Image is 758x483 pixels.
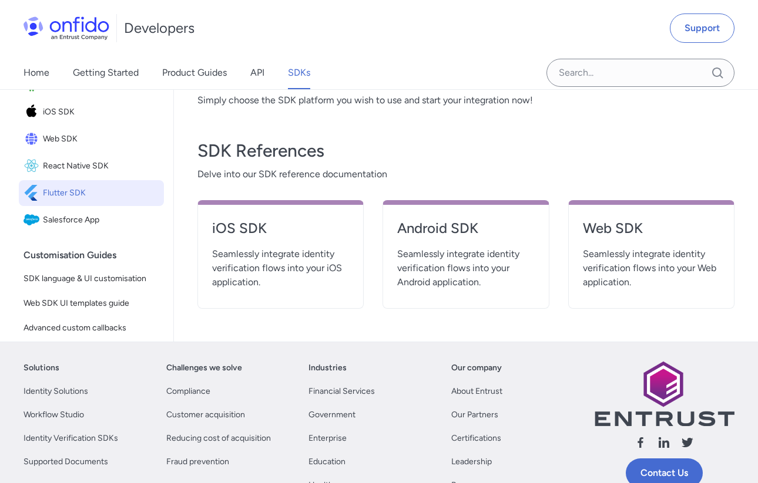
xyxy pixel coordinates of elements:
[43,104,159,120] span: iOS SDK
[24,296,159,310] span: Web SDK UI templates guide
[288,56,310,89] a: SDKs
[24,244,169,267] div: Customisation Guides
[24,431,118,445] a: Identity Verification SDKs
[73,56,139,89] a: Getting Started
[166,431,271,445] a: Reducing cost of acquisition
[43,131,159,147] span: Web SDK
[19,207,164,233] a: IconSalesforce AppSalesforce App
[680,435,695,454] a: Follow us X (Twitter)
[24,408,84,422] a: Workflow Studio
[583,219,720,247] a: Web SDK
[308,408,355,422] a: Government
[19,153,164,179] a: IconReact Native SDKReact Native SDK
[24,455,108,469] a: Supported Documents
[166,408,245,422] a: Customer acquisition
[24,272,159,286] span: SDK language & UI customisation
[451,384,502,398] a: About Entrust
[24,56,49,89] a: Home
[308,361,347,375] a: Industries
[546,59,734,87] input: Onfido search input field
[43,185,159,201] span: Flutter SDK
[657,435,671,450] svg: Follow us linkedin
[24,104,43,120] img: IconiOS SDK
[451,361,502,375] a: Our company
[24,361,59,375] a: Solutions
[212,219,349,238] h4: iOS SDK
[24,212,43,228] img: IconSalesforce App
[451,408,498,422] a: Our Partners
[593,361,734,426] img: Entrust logo
[19,99,164,125] a: IconiOS SDKiOS SDK
[583,247,720,289] span: Seamlessly integrate identity verification flows into your Web application.
[308,431,347,445] a: Enterprise
[24,158,43,174] img: IconReact Native SDK
[124,19,194,38] h1: Developers
[24,384,88,398] a: Identity Solutions
[24,185,43,201] img: IconFlutter SDK
[583,219,720,238] h4: Web SDK
[308,455,346,469] a: Education
[680,435,695,450] svg: Follow us X (Twitter)
[43,158,159,174] span: React Native SDK
[19,180,164,206] a: IconFlutter SDKFlutter SDK
[43,212,159,228] span: Salesforce App
[166,455,229,469] a: Fraud prevention
[451,455,492,469] a: Leadership
[451,431,501,445] a: Certifications
[166,384,210,398] a: Compliance
[162,56,227,89] a: Product Guides
[633,435,648,454] a: Follow us facebook
[657,435,671,454] a: Follow us linkedin
[19,267,164,291] a: SDK language & UI customisation
[397,219,534,247] a: Android SDK
[212,247,349,289] span: Seamlessly integrate identity verification flows into your iOS application.
[166,361,242,375] a: Challenges we solve
[197,167,734,181] span: Delve into our SDK reference documentation
[19,126,164,152] a: IconWeb SDKWeb SDK
[397,219,534,238] h4: Android SDK
[397,247,534,289] span: Seamlessly integrate identity verification flows into your Android application.
[250,56,264,89] a: API
[633,435,648,450] svg: Follow us facebook
[308,384,375,398] a: Financial Services
[24,131,43,147] img: IconWeb SDK
[197,139,734,163] h3: SDK References
[24,16,109,40] img: Onfido Logo
[19,292,164,315] a: Web SDK UI templates guide
[212,219,349,247] a: iOS SDK
[670,13,734,43] a: Support
[197,93,734,107] p: Simply choose the SDK platform you wish to use and start your integration now!
[19,316,164,340] a: Advanced custom callbacks
[24,321,159,335] span: Advanced custom callbacks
